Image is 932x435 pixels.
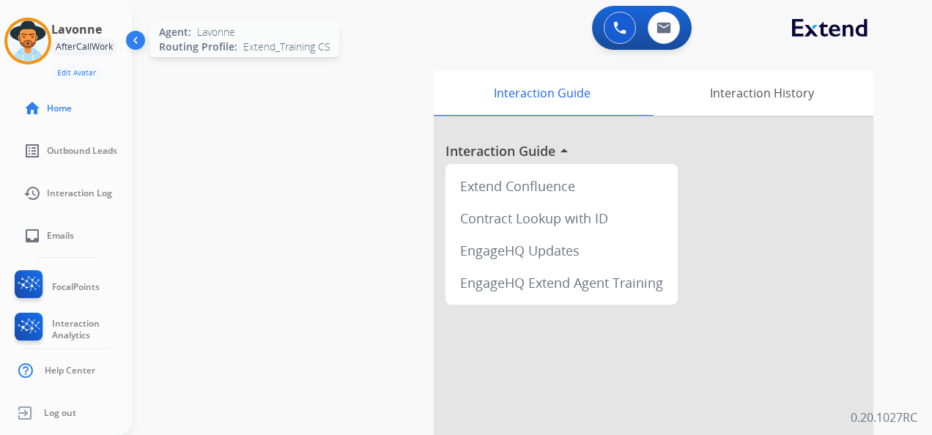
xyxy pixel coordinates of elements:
div: EngageHQ Updates [451,234,672,267]
a: FocalPoints [12,270,100,304]
div: EngageHQ Extend Agent Training [451,267,672,299]
span: Help Center [45,365,95,376]
mat-icon: history [23,185,41,202]
mat-icon: list_alt [23,142,41,160]
span: Log out [44,407,76,419]
h3: Lavonne [51,21,102,38]
span: Home [47,103,72,114]
a: Interaction Analytics [12,313,132,346]
span: Agent: [159,25,191,40]
span: Outbound Leads [47,145,117,157]
img: avatar [7,21,48,62]
span: Routing Profile: [159,40,237,54]
div: Contract Lookup with ID [451,202,672,234]
span: Interaction Log [47,187,112,199]
span: FocalPoints [52,281,100,293]
button: Edit Avatar [51,64,102,81]
div: Interaction Guide [434,70,650,116]
div: AfterCallWork [51,38,117,56]
span: Emails [47,230,74,242]
mat-icon: home [23,100,41,117]
span: Lavonne [197,25,235,40]
div: Interaction History [650,70,873,116]
span: Interaction Analytics [52,318,132,341]
p: 0.20.1027RC [851,409,917,426]
span: Extend_Training CS [243,40,330,54]
mat-icon: inbox [23,227,41,245]
div: Extend Confluence [451,170,672,202]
